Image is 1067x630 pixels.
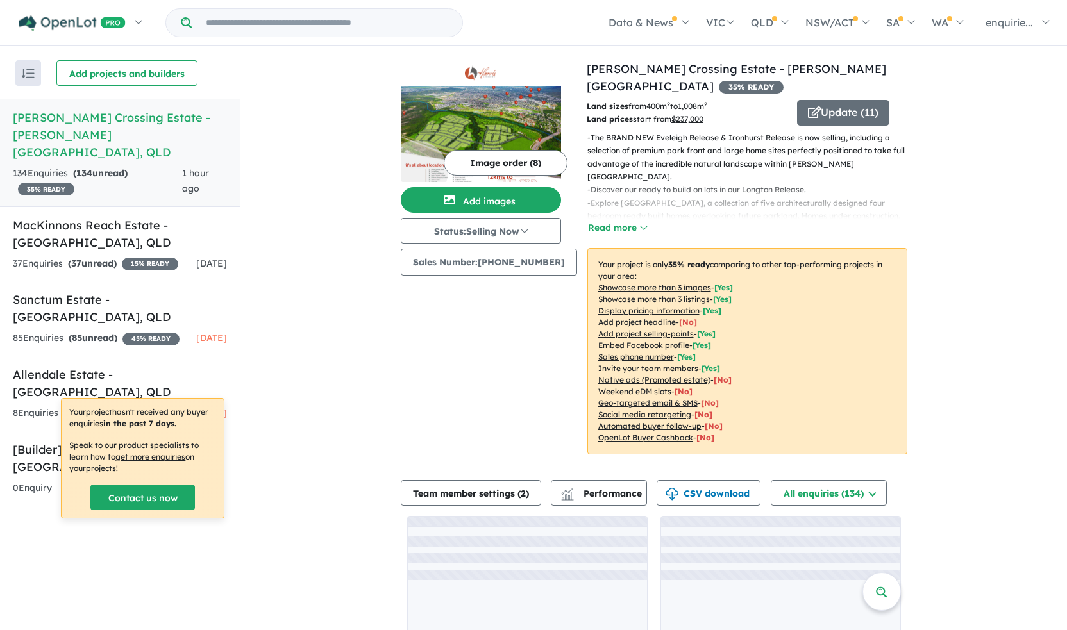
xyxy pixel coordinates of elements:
[401,218,561,244] button: Status:Selling Now
[406,65,556,81] img: Harris Crossing Estate - Bohle Plains Logo
[587,113,787,126] p: start from
[598,375,710,385] u: Native ads (Promoted estate)
[704,101,707,108] sup: 2
[598,386,671,396] u: Weekend eDM slots
[587,183,918,196] p: - Discover our ready to build on lots in our Longton Release.
[13,441,227,476] h5: [Builder] M Homes [GEOGRAPHIC_DATA]
[563,488,642,499] span: Performance
[598,421,702,431] u: Automated buyer follow-up
[19,15,126,31] img: Openlot PRO Logo White
[103,419,176,428] b: in the past 7 days.
[598,329,694,338] u: Add project selling-points
[679,317,697,327] span: [ No ]
[668,260,710,269] b: 35 % ready
[657,480,760,506] button: CSV download
[13,217,227,251] h5: MacKinnons Reach Estate - [GEOGRAPHIC_DATA] , QLD
[13,481,52,496] div: 0 Enquir y
[713,294,732,304] span: [ Yes ]
[598,294,710,304] u: Showcase more than 3 listings
[598,398,698,408] u: Geo-targeted email & SMS
[13,366,227,401] h5: Allendale Estate - [GEOGRAPHIC_DATA] , QLD
[675,386,693,396] span: [No]
[561,488,573,495] img: line-chart.svg
[122,258,178,270] span: 15 % READY
[697,329,716,338] span: [ Yes ]
[693,340,711,350] span: [ Yes ]
[678,101,707,111] u: 1,008 m
[22,69,35,78] img: sort.svg
[714,283,733,292] span: [ Yes ]
[797,100,889,126] button: Update (11)
[56,60,197,86] button: Add projects and builders
[13,331,180,346] div: 85 Enquir ies
[122,333,180,345] span: 45 % READY
[598,283,711,292] u: Showcase more than 3 images
[68,258,117,269] strong: ( unread)
[13,256,178,272] div: 37 Enquir ies
[677,352,696,361] span: [ Yes ]
[587,220,648,235] button: Read more
[69,406,216,429] p: Your project hasn't received any buyer enquiries
[196,258,227,269] span: [DATE]
[196,332,227,344] span: [DATE]
[598,317,676,327] u: Add project headline
[194,9,460,37] input: Try estate name, suburb, builder or developer
[401,480,541,506] button: Team member settings (2)
[72,332,82,344] span: 85
[701,398,719,408] span: [No]
[598,340,689,350] u: Embed Facebook profile
[696,433,714,442] span: [No]
[73,167,128,179] strong: ( unread)
[587,131,918,184] p: - The BRAND NEW Eveleigh Release & Ironhurst Release is now selling, including a selection of pre...
[444,150,567,176] button: Image order (8)
[702,363,720,373] span: [ Yes ]
[714,375,732,385] span: [No]
[13,109,227,161] h5: [PERSON_NAME] Crossing Estate - [PERSON_NAME][GEOGRAPHIC_DATA] , QLD
[598,410,691,419] u: Social media retargeting
[401,60,561,182] a: Harris Crossing Estate - Bohle Plains LogoHarris Crossing Estate - Bohle Plains
[671,114,703,124] u: $ 237,000
[587,101,628,111] b: Land sizes
[69,440,216,474] p: Speak to our product specialists to learn how to on your projects !
[670,101,707,111] span: to
[13,406,169,421] div: 8 Enquir ies
[551,480,647,506] button: Performance
[76,167,92,179] span: 134
[587,100,787,113] p: from
[13,291,227,326] h5: Sanctum Estate - [GEOGRAPHIC_DATA] , QLD
[986,16,1033,29] span: enquirie...
[561,492,574,500] img: bar-chart.svg
[401,86,561,182] img: Harris Crossing Estate - Bohle Plains
[587,248,907,454] p: Your project is only comparing to other top-performing projects in your area: - - - - - - - - - -...
[182,167,209,194] span: 1 hour ago
[703,306,721,315] span: [ Yes ]
[598,433,693,442] u: OpenLot Buyer Cashback
[69,332,117,344] strong: ( unread)
[694,410,712,419] span: [No]
[705,421,723,431] span: [No]
[71,258,81,269] span: 37
[401,249,577,276] button: Sales Number:[PHONE_NUMBER]
[598,306,700,315] u: Display pricing information
[18,183,74,195] span: 35 % READY
[771,480,887,506] button: All enquiries (134)
[598,352,674,361] u: Sales phone number
[521,488,526,499] span: 2
[587,114,633,124] b: Land prices
[719,81,784,94] span: 35 % READY
[115,452,185,461] u: get more enquiries
[598,363,698,373] u: Invite your team members
[13,166,182,197] div: 134 Enquir ies
[587,62,886,94] a: [PERSON_NAME] Crossing Estate - [PERSON_NAME][GEOGRAPHIC_DATA]
[401,187,561,213] button: Add images
[587,197,918,236] p: - Explore [GEOGRAPHIC_DATA], a collection of five architecturally designed four bedroom ready bui...
[90,485,195,510] a: Contact us now
[666,488,678,501] img: download icon
[667,101,670,108] sup: 2
[646,101,670,111] u: 400 m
